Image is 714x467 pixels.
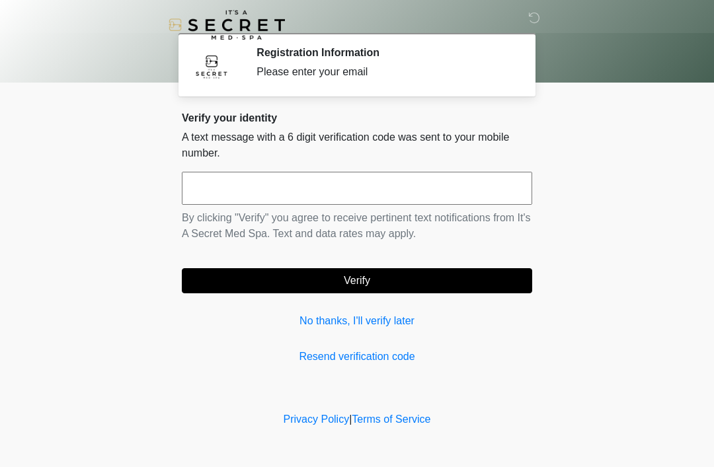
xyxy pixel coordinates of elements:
[257,64,512,80] div: Please enter your email
[182,268,532,293] button: Verify
[352,413,430,425] a: Terms of Service
[169,10,285,40] img: It's A Secret Med Spa Logo
[284,413,350,425] a: Privacy Policy
[182,210,532,242] p: By clicking "Verify" you agree to receive pertinent text notifications from It's A Secret Med Spa...
[349,413,352,425] a: |
[182,349,532,365] a: Resend verification code
[182,129,532,161] p: A text message with a 6 digit verification code was sent to your mobile number.
[182,112,532,124] h2: Verify your identity
[192,46,231,86] img: Agent Avatar
[182,313,532,329] a: No thanks, I'll verify later
[257,46,512,59] h2: Registration Information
